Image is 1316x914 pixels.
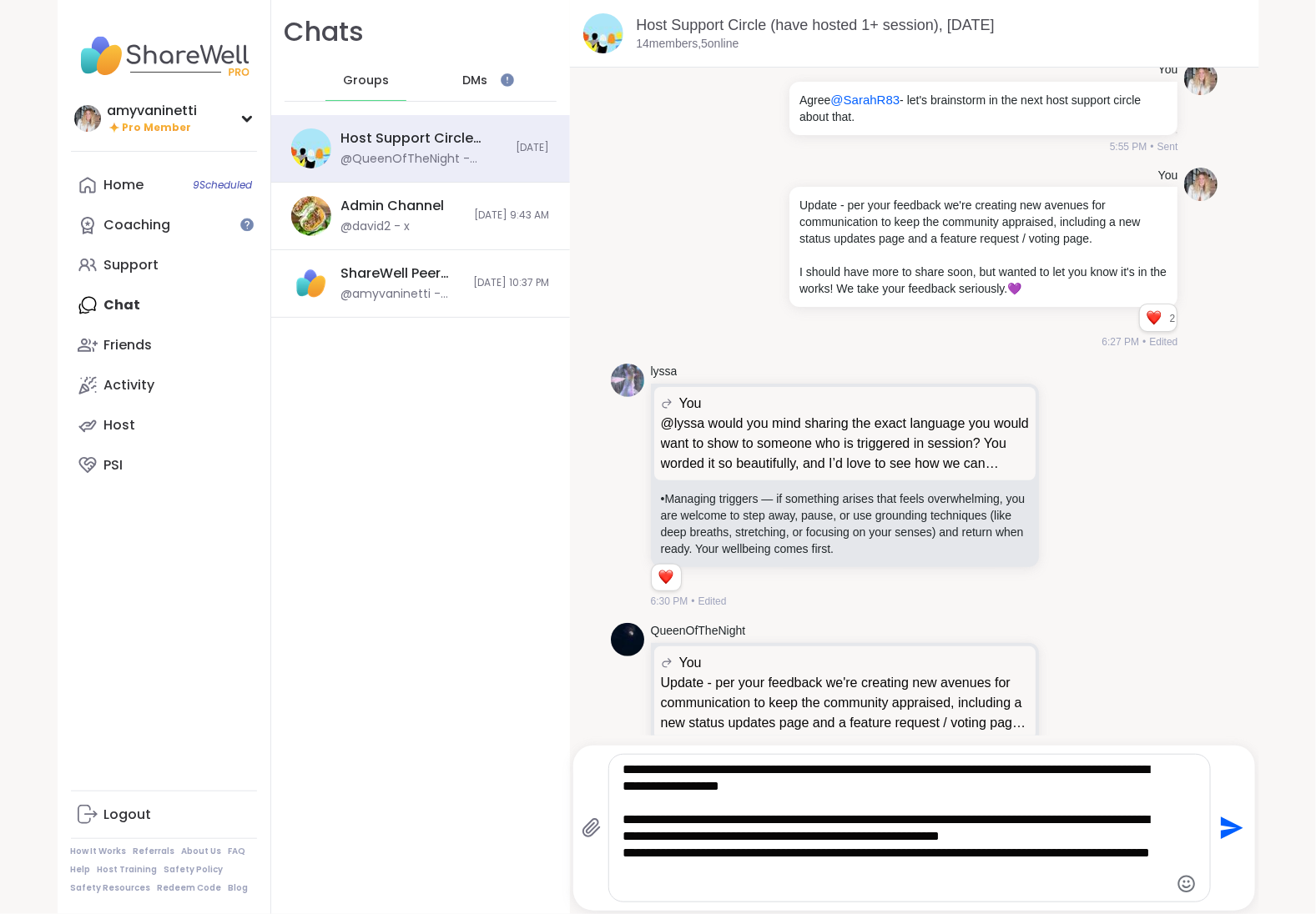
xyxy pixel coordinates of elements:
[291,128,331,168] img: Host Support Circle (have hosted 1+ session), Sep 09
[341,286,464,303] div: @amyvaninetti - Thank you for sharing your perspectives, and for the genuine care you show for ou...
[637,17,995,33] a: Host Support Circle (have hosted 1+ session), [DATE]
[108,102,198,120] div: amyvaninetti
[104,256,159,274] div: Support
[661,673,1029,733] p: Update - per your feedback we're creating new avenues for communication to keep the community app...
[661,414,1029,474] p: @lyssa would you mind sharing the exact language you would want to show to someone who is trigger...
[341,264,464,283] div: ShareWell Peer Council
[652,565,681,591] div: Reaction list
[71,27,257,85] img: ShareWell Nav Logo
[651,594,688,609] span: 6:30 PM
[71,846,127,857] a: How It Works
[517,141,550,155] span: [DATE]
[1211,810,1248,847] button: Send
[98,864,158,876] a: Host Training
[123,121,192,135] span: Pro Member
[611,364,644,397] img: https://sharewell-space-live.sfo3.digitaloceanspaces.com/user-generated/666f9ab0-b952-44c3-ad34-f...
[1184,168,1218,201] img: https://sharewell-space-live.sfo3.digitaloceanspaces.com/user-generated/301ae018-da57-4553-b36b-2...
[1110,139,1147,154] span: 5:55 PM
[71,405,257,445] a: Host
[240,218,254,231] iframe: Spotlight
[341,151,507,168] div: @QueenOfTheNight - Thank you!
[104,456,124,475] div: PSI
[799,92,1167,125] p: Agree - let's brainstorm in the next host support circle about that.
[104,376,155,394] div: Activity
[104,216,171,234] div: Coaching
[182,846,222,857] a: About Us
[71,795,257,835] a: Logout
[229,846,246,857] a: FAQ
[1158,62,1178,78] h4: You
[164,864,224,876] a: Safety Policy
[799,264,1167,297] p: I should have more to share soon, but wanted to let you know it's in the works! We take your feed...
[1007,282,1021,295] span: 💜
[679,653,702,673] span: You
[1145,311,1162,324] button: Reactions: love
[1177,874,1197,894] button: Emoji picker
[623,761,1168,895] textarea: Type your message
[194,178,253,192] span: 9 Scheduled
[104,416,136,434] div: Host
[1170,311,1177,326] span: 2
[651,623,746,640] a: QueenOfTheNight
[501,73,514,87] iframe: Spotlight
[71,882,151,894] a: Safety Resources
[661,490,1029,557] p: •Managing triggers — if something arises that feels overwhelming, you are welcome to step away, p...
[341,218,411,235] div: @david2 - x
[474,276,550,290] span: [DATE] 10:37 PM
[1149,334,1177,349] span: Edited
[291,196,331,236] img: Admin Channel
[71,325,257,365] a: Friends
[104,806,152,824] div: Logout
[1140,304,1169,331] div: Reaction list
[475,208,550,223] span: [DATE] 9:43 AM
[291,264,331,304] img: ShareWell Peer Council
[698,594,726,609] span: Edited
[71,864,91,876] a: Help
[1142,334,1146,349] span: •
[691,594,694,609] span: •
[611,623,644,656] img: https://sharewell-space-live.sfo3.digitaloceanspaces.com/user-generated/d7277878-0de6-43a2-a937-4...
[583,13,623,53] img: Host Support Circle (have hosted 1+ session), Sep 09
[134,846,175,857] a: Referrals
[1184,62,1218,95] img: https://sharewell-space-live.sfo3.digitaloceanspaces.com/user-generated/301ae018-da57-4553-b36b-2...
[71,365,257,405] a: Activity
[341,129,507,148] div: Host Support Circle (have hosted 1+ session), [DATE]
[229,882,249,894] a: Blog
[104,176,144,194] div: Home
[1151,139,1154,154] span: •
[71,445,257,485] a: PSI
[651,364,678,380] a: lyssa
[71,245,257,285] a: Support
[158,882,222,894] a: Redeem Code
[1102,334,1140,349] span: 6:27 PM
[285,13,365,51] h1: Chats
[1157,139,1178,154] span: Sent
[71,165,257,205] a: Home9Scheduled
[679,394,702,414] span: You
[657,571,674,585] button: Reactions: love
[104,336,153,354] div: Friends
[799,197,1167,247] p: Update - per your feedback we're creating new avenues for communication to keep the community app...
[830,93,900,107] span: @SarahR83
[637,36,739,53] p: 14 members, 5 online
[1158,168,1178,184] h4: You
[462,73,487,89] span: DMs
[341,197,445,215] div: Admin Channel
[343,73,389,89] span: Groups
[74,105,101,132] img: amyvaninetti
[71,205,257,245] a: Coaching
